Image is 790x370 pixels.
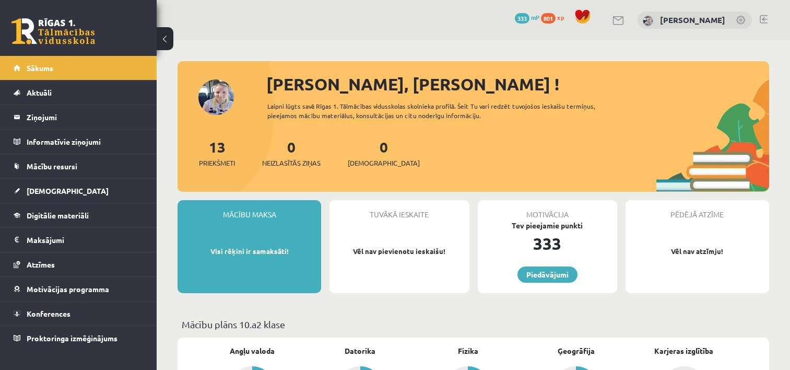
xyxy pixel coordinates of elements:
span: Neizlasītās ziņas [262,158,321,168]
legend: Maksājumi [27,228,144,252]
div: Motivācija [478,200,617,220]
div: Mācību maksa [178,200,321,220]
a: 0Neizlasītās ziņas [262,137,321,168]
span: Konferences [27,309,70,318]
span: Priekšmeti [199,158,235,168]
span: Digitālie materiāli [27,211,89,220]
a: Digitālie materiāli [14,203,144,227]
div: Laipni lūgts savā Rīgas 1. Tālmācības vidusskolas skolnieka profilā. Šeit Tu vari redzēt tuvojošo... [267,101,622,120]
span: Sākums [27,63,53,73]
div: Tuvākā ieskaite [329,200,469,220]
div: 333 [478,231,617,256]
a: 801 xp [541,13,569,21]
a: Datorika [345,345,375,356]
a: Karjeras izglītība [654,345,713,356]
span: [DEMOGRAPHIC_DATA] [27,186,109,195]
div: [PERSON_NAME], [PERSON_NAME] ! [266,72,769,97]
a: Konferences [14,302,144,326]
div: Tev pieejamie punkti [478,220,617,231]
p: Mācību plāns 10.a2 klase [182,317,765,331]
span: [DEMOGRAPHIC_DATA] [348,158,420,168]
a: Aktuāli [14,80,144,105]
div: Pēdējā atzīme [626,200,769,220]
a: Proktoringa izmēģinājums [14,326,144,350]
a: Rīgas 1. Tālmācības vidusskola [11,18,95,44]
a: Angļu valoda [230,345,275,356]
span: Atzīmes [27,260,55,269]
a: 13Priekšmeti [199,137,235,168]
a: Motivācijas programma [14,277,144,301]
a: Atzīmes [14,252,144,276]
a: Ziņojumi [14,105,144,129]
a: Maksājumi [14,228,144,252]
span: xp [557,13,564,21]
a: Informatīvie ziņojumi [14,130,144,154]
img: Kristīne Vītola [643,16,653,26]
span: Motivācijas programma [27,284,109,294]
span: Mācību resursi [27,161,77,171]
span: 333 [515,13,529,24]
a: 333 mP [515,13,539,21]
legend: Ziņojumi [27,105,144,129]
a: Fizika [458,345,478,356]
a: Ģeogrāfija [558,345,595,356]
a: [PERSON_NAME] [660,15,725,25]
p: Visi rēķini ir samaksāti! [183,246,316,257]
a: 0[DEMOGRAPHIC_DATA] [348,137,420,168]
a: Piedāvājumi [517,267,577,283]
a: [DEMOGRAPHIC_DATA] [14,179,144,203]
span: Proktoringa izmēģinājums [27,333,117,343]
span: mP [531,13,539,21]
a: Mācību resursi [14,154,144,178]
legend: Informatīvie ziņojumi [27,130,144,154]
span: 801 [541,13,556,24]
p: Vēl nav atzīmju! [631,246,764,257]
p: Vēl nav pievienotu ieskaišu! [335,246,464,257]
span: Aktuāli [27,88,52,97]
a: Sākums [14,56,144,80]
